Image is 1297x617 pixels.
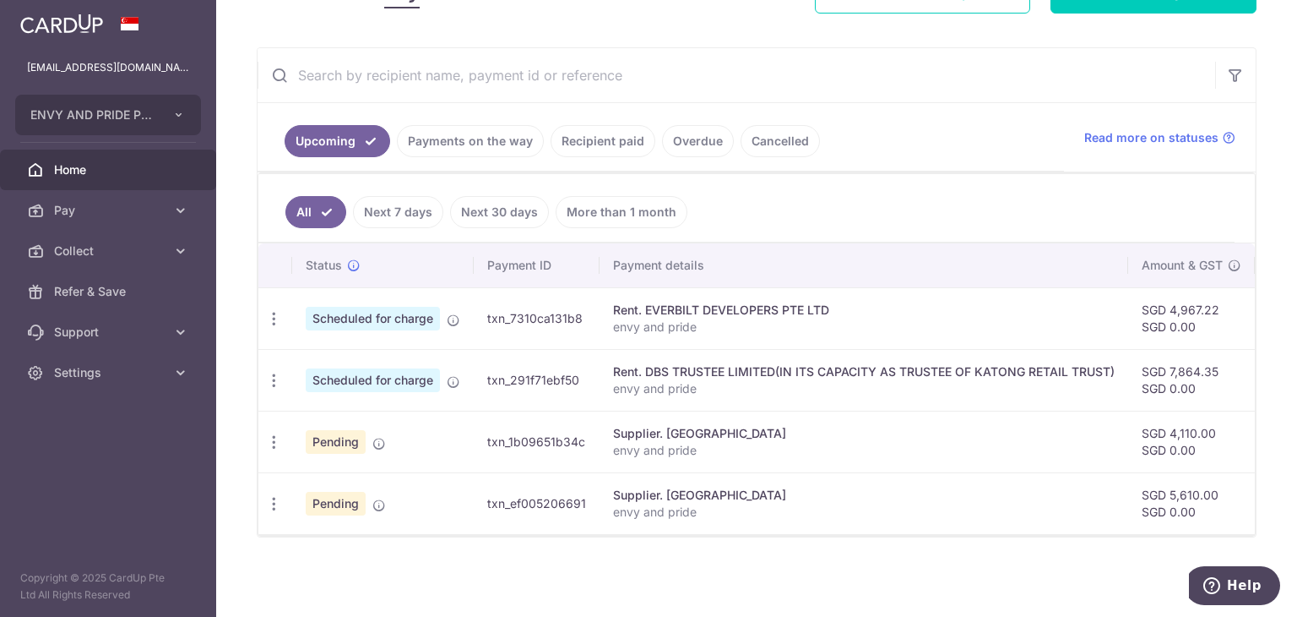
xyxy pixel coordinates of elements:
[285,125,390,157] a: Upcoming
[613,363,1115,380] div: Rent. DBS TRUSTEE LIMITED(IN ITS CAPACITY AS TRUSTEE OF KATONG RETAIL TRUST)
[474,243,600,287] th: Payment ID
[613,487,1115,504] div: Supplier. [GEOGRAPHIC_DATA]
[306,430,366,454] span: Pending
[1189,566,1280,609] iframe: Opens a widget where you can find more information
[613,302,1115,319] div: Rent. EVERBILT DEVELOPERS PTE LTD
[306,307,440,330] span: Scheduled for charge
[613,504,1115,521] p: envy and pride
[1128,349,1255,411] td: SGD 7,864.35 SGD 0.00
[1128,287,1255,349] td: SGD 4,967.22 SGD 0.00
[306,257,342,274] span: Status
[556,196,687,228] a: More than 1 month
[1084,129,1218,146] span: Read more on statuses
[397,125,544,157] a: Payments on the way
[741,125,820,157] a: Cancelled
[474,411,600,472] td: txn_1b09651b34c
[1142,257,1223,274] span: Amount & GST
[306,369,440,392] span: Scheduled for charge
[450,196,549,228] a: Next 30 days
[20,14,103,34] img: CardUp
[54,243,166,259] span: Collect
[30,106,155,123] span: ENVY AND PRIDE PTE. LTD.
[306,492,366,516] span: Pending
[474,472,600,534] td: txn_ef005206691
[258,48,1215,102] input: Search by recipient name, payment id or reference
[613,319,1115,336] p: envy and pride
[54,283,166,300] span: Refer & Save
[613,425,1115,442] div: Supplier. [GEOGRAPHIC_DATA]
[54,202,166,219] span: Pay
[474,287,600,349] td: txn_7310ca131b8
[285,196,346,228] a: All
[353,196,443,228] a: Next 7 days
[15,95,201,135] button: ENVY AND PRIDE PTE. LTD.
[54,324,166,341] span: Support
[1084,129,1235,146] a: Read more on statuses
[27,59,189,76] p: [EMAIL_ADDRESS][DOMAIN_NAME]
[613,380,1115,397] p: envy and pride
[54,161,166,178] span: Home
[551,125,655,157] a: Recipient paid
[54,364,166,381] span: Settings
[662,125,734,157] a: Overdue
[1128,411,1255,472] td: SGD 4,110.00 SGD 0.00
[474,349,600,411] td: txn_291f71ebf50
[613,442,1115,459] p: envy and pride
[600,243,1128,287] th: Payment details
[1128,472,1255,534] td: SGD 5,610.00 SGD 0.00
